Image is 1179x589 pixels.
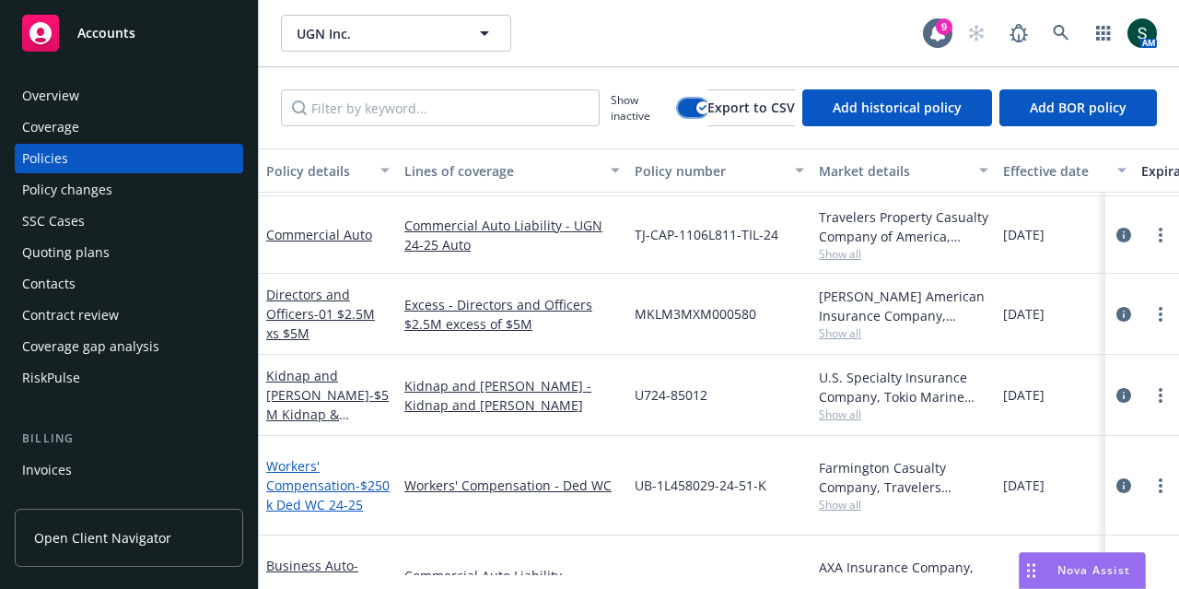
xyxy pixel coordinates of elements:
[635,161,784,181] div: Policy number
[404,161,600,181] div: Lines of coverage
[15,332,243,361] a: Coverage gap analysis
[77,26,135,41] span: Accounts
[266,305,375,342] span: - 01 $2.5M xs $5M
[999,89,1157,126] button: Add BOR policy
[635,476,766,495] span: UB-1L458029-24-51-K
[1003,225,1045,244] span: [DATE]
[635,385,707,405] span: U724-85012
[404,295,620,334] a: Excess - Directors and Officers $2.5M excess of $5M
[22,175,112,205] div: Policy changes
[1003,476,1045,495] span: [DATE]
[15,7,243,59] a: Accounts
[15,430,243,448] div: Billing
[15,112,243,142] a: Coverage
[22,300,119,330] div: Contract review
[15,300,243,330] a: Contract review
[15,81,243,111] a: Overview
[266,226,372,243] a: Commercial Auto
[1000,15,1037,52] a: Report a Bug
[996,148,1134,193] button: Effective date
[22,144,68,173] div: Policies
[22,81,79,111] div: Overview
[1127,18,1157,48] img: photo
[1150,475,1172,497] a: more
[22,112,79,142] div: Coverage
[707,89,795,126] button: Export to CSV
[1150,303,1172,325] a: more
[819,325,988,341] span: Show all
[833,99,962,116] span: Add historical policy
[811,148,996,193] button: Market details
[819,207,988,246] div: Travelers Property Casualty Company of America, Travelers Insurance
[266,286,375,342] a: Directors and Officers
[22,332,159,361] div: Coverage gap analysis
[15,269,243,299] a: Contacts
[297,24,456,43] span: UGN Inc.
[15,175,243,205] a: Policy changes
[1150,224,1172,246] a: more
[1003,161,1106,181] div: Effective date
[958,15,995,52] a: Start snowing
[22,363,80,393] div: RiskPulse
[819,406,988,422] span: Show all
[15,363,243,393] a: RiskPulse
[1113,224,1135,246] a: circleInformation
[1003,304,1045,324] span: [DATE]
[635,304,756,324] span: MKLM3MXM000580
[1020,553,1043,588] div: Drag to move
[1150,384,1172,406] a: more
[819,161,968,181] div: Market details
[1113,303,1135,325] a: circleInformation
[1113,384,1135,406] a: circleInformation
[707,99,795,116] span: Export to CSV
[22,487,115,516] div: Billing updates
[266,161,369,181] div: Policy details
[15,206,243,236] a: SSC Cases
[635,225,778,244] span: TJ-CAP-1106L811-TIL-24
[1019,552,1146,589] button: Nova Assist
[22,238,110,267] div: Quoting plans
[1085,15,1122,52] a: Switch app
[1003,385,1045,405] span: [DATE]
[802,89,992,126] button: Add historical policy
[1057,562,1130,578] span: Nova Assist
[397,148,627,193] button: Lines of coverage
[266,457,390,513] a: Workers' Compensation
[15,487,243,516] a: Billing updates
[281,15,511,52] button: UGN Inc.
[627,148,811,193] button: Policy number
[22,206,85,236] div: SSC Cases
[1030,99,1126,116] span: Add BOR policy
[404,476,620,495] a: Workers' Compensation - Ded WC
[819,368,988,406] div: U.S. Specialty Insurance Company, Tokio Marine HCC, RT Specialty Insurance Services, LLC (RSG Spe...
[404,376,620,415] a: Kidnap and [PERSON_NAME] - Kidnap and [PERSON_NAME]
[819,458,988,497] div: Farmington Casualty Company, Travelers Insurance
[266,367,389,442] a: Kidnap and [PERSON_NAME]
[22,455,72,485] div: Invoices
[819,497,988,512] span: Show all
[22,269,76,299] div: Contacts
[15,238,243,267] a: Quoting plans
[259,148,397,193] button: Policy details
[1043,15,1080,52] a: Search
[34,528,171,548] span: Open Client Navigator
[266,386,389,442] span: - $5M Kidnap & [PERSON_NAME]
[819,287,988,325] div: [PERSON_NAME] American Insurance Company, [PERSON_NAME] Insurance
[15,144,243,173] a: Policies
[266,477,390,513] span: - $250k Ded WC 24-25
[281,89,600,126] input: Filter by keyword...
[404,216,620,254] a: Commercial Auto Liability - UGN 24-25 Auto
[1113,475,1135,497] a: circleInformation
[15,455,243,485] a: Invoices
[819,246,988,262] span: Show all
[936,18,952,35] div: 9
[611,92,671,124] span: Show inactive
